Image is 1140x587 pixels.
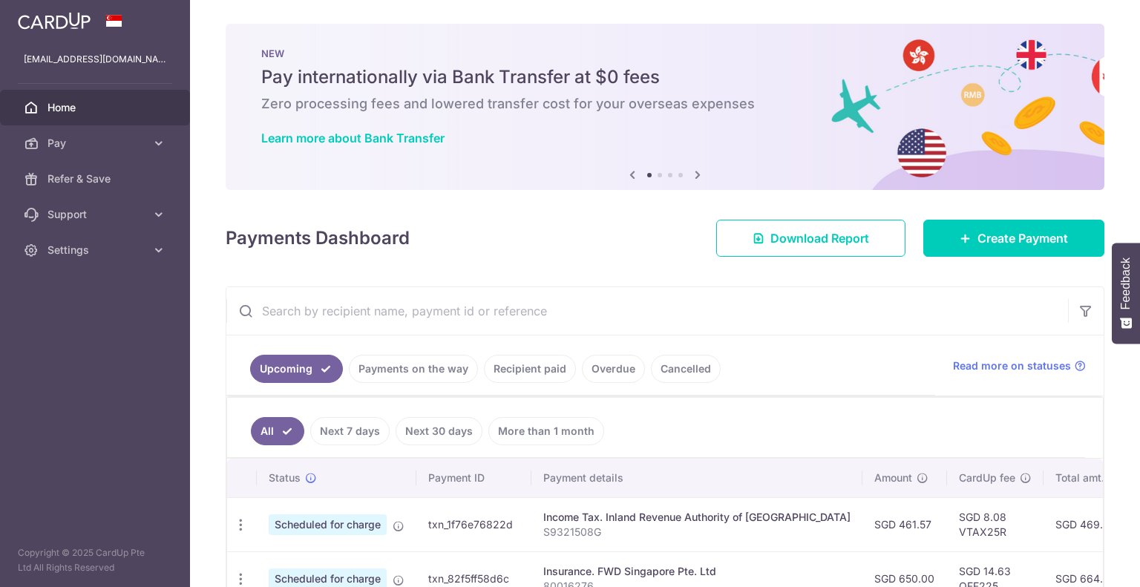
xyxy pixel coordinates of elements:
[531,459,862,497] th: Payment details
[959,470,1015,485] span: CardUp fee
[1112,243,1140,344] button: Feedback - Show survey
[226,24,1104,190] img: Bank transfer banner
[416,497,531,551] td: txn_1f76e76822d
[47,207,145,222] span: Support
[582,355,645,383] a: Overdue
[488,417,604,445] a: More than 1 month
[250,355,343,383] a: Upcoming
[1119,258,1133,309] span: Feedback
[874,470,912,485] span: Amount
[251,417,304,445] a: All
[1055,470,1104,485] span: Total amt.
[261,131,445,145] a: Learn more about Bank Transfer
[396,417,482,445] a: Next 30 days
[226,225,410,252] h4: Payments Dashboard
[47,243,145,258] span: Settings
[47,100,145,115] span: Home
[862,497,947,551] td: SGD 461.57
[261,65,1069,89] h5: Pay internationally via Bank Transfer at $0 fees
[953,358,1071,373] span: Read more on statuses
[651,355,721,383] a: Cancelled
[261,47,1069,59] p: NEW
[543,564,851,579] div: Insurance. FWD Singapore Pte. Ltd
[977,229,1068,247] span: Create Payment
[416,459,531,497] th: Payment ID
[923,220,1104,257] a: Create Payment
[953,358,1086,373] a: Read more on statuses
[543,510,851,525] div: Income Tax. Inland Revenue Authority of [GEOGRAPHIC_DATA]
[226,287,1068,335] input: Search by recipient name, payment id or reference
[261,95,1069,113] h6: Zero processing fees and lowered transfer cost for your overseas expenses
[947,497,1044,551] td: SGD 8.08 VTAX25R
[543,525,851,540] p: S9321508G
[47,136,145,151] span: Pay
[47,171,145,186] span: Refer & Save
[310,417,390,445] a: Next 7 days
[484,355,576,383] a: Recipient paid
[770,229,869,247] span: Download Report
[24,52,166,67] p: [EMAIL_ADDRESS][DOMAIN_NAME]
[716,220,905,257] a: Download Report
[269,470,301,485] span: Status
[1044,497,1133,551] td: SGD 469.65
[269,514,387,535] span: Scheduled for charge
[18,12,91,30] img: CardUp
[349,355,478,383] a: Payments on the way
